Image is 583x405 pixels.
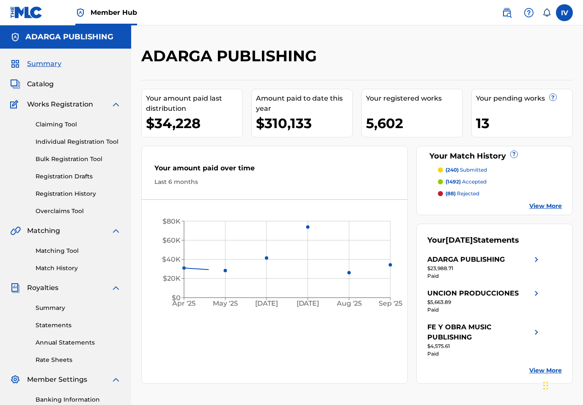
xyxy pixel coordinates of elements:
tspan: Sep '25 [379,300,402,308]
a: ADARGA PUBLISHINGright chevron icon$23,988.71Paid [427,254,542,280]
a: Statements [36,321,121,330]
tspan: $60K [162,236,181,244]
tspan: May '25 [213,300,238,308]
span: ? [511,151,517,158]
div: $310,133 [256,114,352,133]
a: Individual Registration Tool [36,137,121,146]
a: UNCION PRODUCCIONESright chevron icon$5,663.89Paid [427,288,542,314]
div: User Menu [556,4,573,21]
div: FE Y OBRA MUSIC PUBLISHING [427,322,531,342]
img: expand [111,226,121,236]
div: Your amount paid last distribution [146,93,242,114]
tspan: Aug '25 [336,300,362,308]
a: Banking Information [36,395,121,404]
h2: ADARGA PUBLISHING [141,47,321,66]
img: Top Rightsholder [75,8,85,18]
h5: ADARGA PUBLISHING [25,32,113,42]
div: Your registered works [366,93,462,104]
a: (88) rejected [438,190,562,197]
a: CatalogCatalog [10,79,54,89]
span: Royalties [27,283,58,293]
img: expand [111,375,121,385]
img: Royalties [10,283,20,293]
div: Paid [427,350,542,358]
span: (240) [445,167,459,173]
a: Match History [36,264,121,273]
a: Rate Sheets [36,356,121,364]
tspan: [DATE] [255,300,278,308]
img: Summary [10,59,20,69]
div: $23,988.71 [427,265,542,272]
p: submitted [445,166,487,174]
a: View More [529,366,562,375]
p: accepted [445,178,487,186]
div: $34,228 [146,114,242,133]
div: Your Statements [427,235,519,246]
img: expand [111,99,121,109]
iframe: Chat Widget [541,364,583,405]
a: (240) submitted [438,166,562,174]
div: Your amount paid over time [154,163,395,178]
img: MLC Logo [10,6,43,19]
img: Accounts [10,32,20,42]
img: right chevron icon [531,288,542,298]
a: (1492) accepted [438,178,562,186]
img: help [524,8,534,18]
a: Bulk Registration Tool [36,155,121,164]
tspan: $40K [162,255,181,263]
span: Works Registration [27,99,93,109]
a: Summary [36,304,121,312]
img: Works Registration [10,99,21,109]
span: Matching [27,226,60,236]
div: 5,602 [366,114,462,133]
img: Matching [10,226,21,236]
div: Notifications [542,8,551,17]
span: [DATE] [445,235,473,245]
tspan: [DATE] [297,300,319,308]
span: (88) [445,190,456,197]
tspan: $80K [162,217,181,225]
a: Matching Tool [36,246,121,255]
div: $4,575.61 [427,342,542,350]
div: Arrastrar [543,373,548,398]
img: Catalog [10,79,20,89]
img: Member Settings [10,375,20,385]
div: $5,663.89 [427,298,542,306]
div: UNCION PRODUCCIONES [427,288,519,298]
tspan: $20K [163,275,181,283]
span: ? [550,94,556,101]
img: expand [111,283,121,293]
a: FE Y OBRA MUSIC PUBLISHINGright chevron icon$4,575.61Paid [427,322,542,358]
img: right chevron icon [531,322,542,342]
div: Widget de chat [541,364,583,405]
span: Member Settings [27,375,87,385]
tspan: $0 [172,294,181,302]
a: Registration History [36,189,121,198]
div: ADARGA PUBLISHING [427,254,505,265]
div: Last 6 months [154,178,395,186]
div: Paid [427,272,542,280]
span: Summary [27,59,61,69]
p: rejected [445,190,479,197]
div: Help [520,4,537,21]
div: Paid [427,306,542,314]
a: Annual Statements [36,338,121,347]
img: search [502,8,512,18]
span: (1492) [445,178,461,185]
div: Your pending works [476,93,572,104]
tspan: Apr '25 [172,300,196,308]
div: Your Match History [427,151,562,162]
a: Registration Drafts [36,172,121,181]
a: Claiming Tool [36,120,121,129]
a: SummarySummary [10,59,61,69]
a: Public Search [498,4,515,21]
span: Member Hub [91,8,137,17]
div: 13 [476,114,572,133]
a: Overclaims Tool [36,207,121,216]
a: View More [529,202,562,211]
div: Amount paid to date this year [256,93,352,114]
img: right chevron icon [531,254,542,265]
span: Catalog [27,79,54,89]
